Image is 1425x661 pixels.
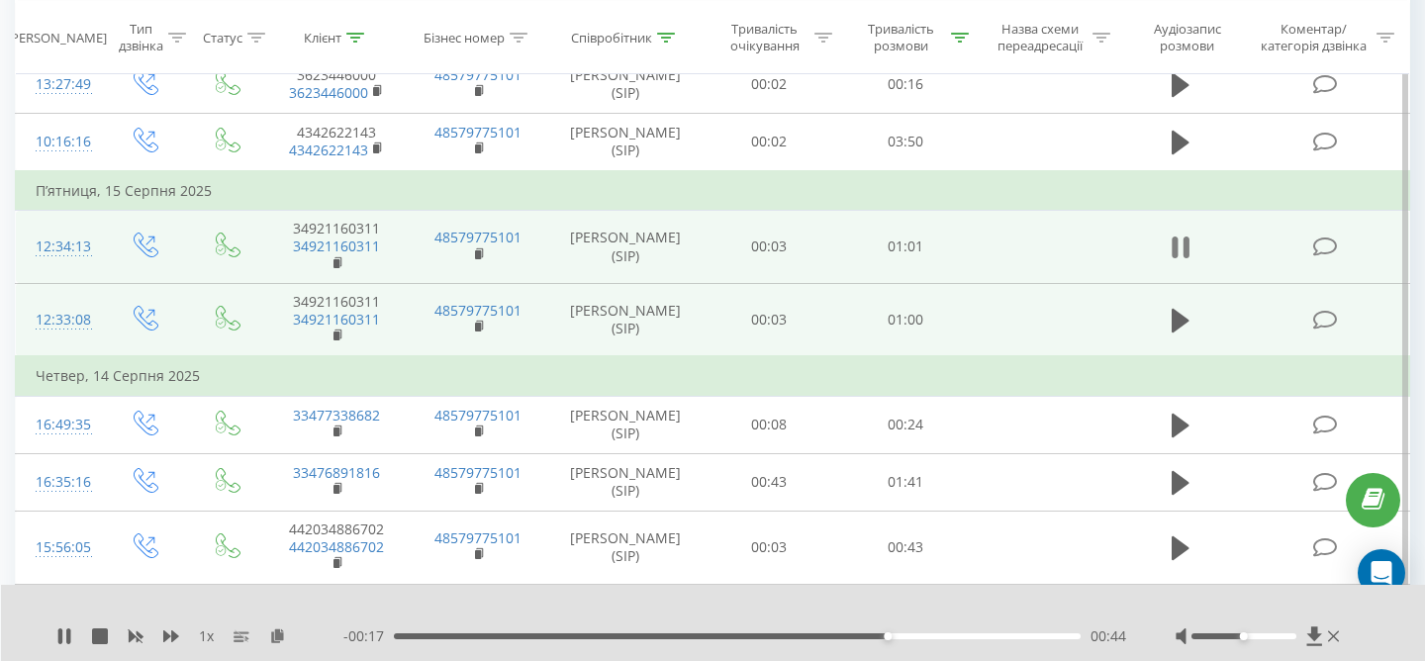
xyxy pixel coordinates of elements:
[837,511,974,584] td: 00:43
[266,283,408,356] td: 34921160311
[266,113,408,171] td: 4342622143
[293,310,380,329] a: 34921160311
[119,21,163,54] div: Тип дзвінка
[36,406,83,444] div: 16:49:35
[837,211,974,284] td: 01:01
[855,21,946,54] div: Тривалість розмови
[16,171,1410,211] td: П’ятниця, 15 Серпня 2025
[837,113,974,171] td: 03:50
[702,211,838,284] td: 00:03
[549,113,702,171] td: [PERSON_NAME] (SIP)
[1358,549,1405,597] div: Open Intercom Messenger
[289,83,368,102] a: 3623446000
[203,29,242,46] div: Статус
[1091,626,1126,646] span: 00:44
[36,301,83,339] div: 12:33:08
[199,626,214,646] span: 1 x
[549,511,702,584] td: [PERSON_NAME] (SIP)
[304,29,341,46] div: Клієнт
[549,396,702,453] td: [PERSON_NAME] (SIP)
[1133,21,1241,54] div: Аудіозапис розмови
[424,29,505,46] div: Бізнес номер
[837,453,974,511] td: 01:41
[884,632,892,640] div: Accessibility label
[36,123,83,161] div: 10:16:16
[293,406,380,425] a: 33477338682
[719,21,810,54] div: Тривалість очікування
[992,21,1088,54] div: Назва схеми переадресації
[434,528,522,547] a: 48579775101
[434,65,522,84] a: 48579775101
[702,283,838,356] td: 00:03
[549,453,702,511] td: [PERSON_NAME] (SIP)
[549,211,702,284] td: [PERSON_NAME] (SIP)
[702,55,838,113] td: 00:02
[434,463,522,482] a: 48579775101
[7,29,107,46] div: [PERSON_NAME]
[36,528,83,567] div: 15:56:05
[1256,21,1372,54] div: Коментар/категорія дзвінка
[266,55,408,113] td: 3623446000
[266,511,408,584] td: 442034886702
[16,356,1410,396] td: Четвер, 14 Серпня 2025
[702,511,838,584] td: 00:03
[293,236,380,255] a: 34921160311
[549,55,702,113] td: [PERSON_NAME] (SIP)
[571,29,652,46] div: Співробітник
[36,463,83,502] div: 16:35:16
[36,228,83,266] div: 12:34:13
[1240,632,1248,640] div: Accessibility label
[434,123,522,142] a: 48579775101
[289,537,384,556] a: 442034886702
[702,453,838,511] td: 00:43
[343,626,394,646] span: - 00:17
[434,406,522,425] a: 48579775101
[837,396,974,453] td: 00:24
[434,301,522,320] a: 48579775101
[549,283,702,356] td: [PERSON_NAME] (SIP)
[702,396,838,453] td: 00:08
[289,141,368,159] a: 4342622143
[837,283,974,356] td: 01:00
[434,228,522,246] a: 48579775101
[36,65,83,104] div: 13:27:49
[702,113,838,171] td: 00:02
[837,55,974,113] td: 00:16
[293,463,380,482] a: 33476891816
[266,211,408,284] td: 34921160311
